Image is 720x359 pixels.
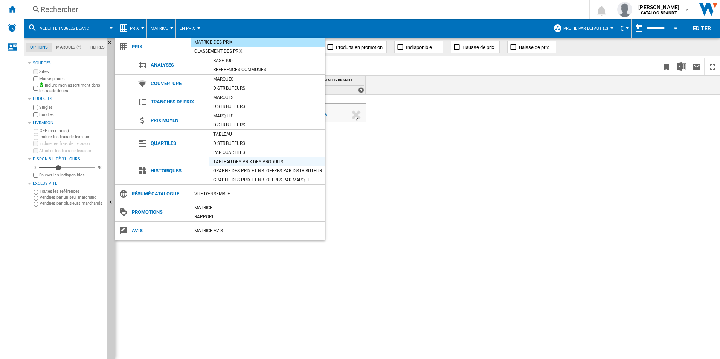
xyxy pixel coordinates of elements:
div: Distributeurs [209,121,325,129]
div: Matrice [191,204,325,211]
div: Graphe des prix et nb. offres par marque [209,176,325,184]
div: Distributeurs [209,103,325,110]
div: Graphe des prix et nb. offres par distributeur [209,167,325,175]
div: Par quartiles [209,149,325,156]
span: Historiques [147,166,209,176]
div: Matrice des prix [191,38,325,46]
span: Couverture [147,78,209,89]
div: Marques [209,94,325,101]
div: Tableau des prix des produits [209,158,325,166]
div: Marques [209,112,325,120]
span: Prix moyen [147,115,209,126]
span: Résumé catalogue [128,189,191,199]
div: Classement des prix [191,47,325,55]
span: Tranches de prix [147,97,209,107]
span: Promotions [128,207,191,218]
span: Analyses [147,60,209,70]
div: Base 100 [209,57,325,64]
div: Distributeurs [209,84,325,92]
span: Avis [128,225,191,236]
div: Matrice AVIS [191,227,325,234]
div: Références communes [209,66,325,73]
div: Tableau [209,131,325,138]
div: Marques [209,75,325,83]
span: Quartiles [147,138,209,149]
div: Distributeurs [209,140,325,147]
div: Vue d'ensemble [191,190,325,198]
div: Rapport [191,213,325,221]
span: Prix [128,41,191,52]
